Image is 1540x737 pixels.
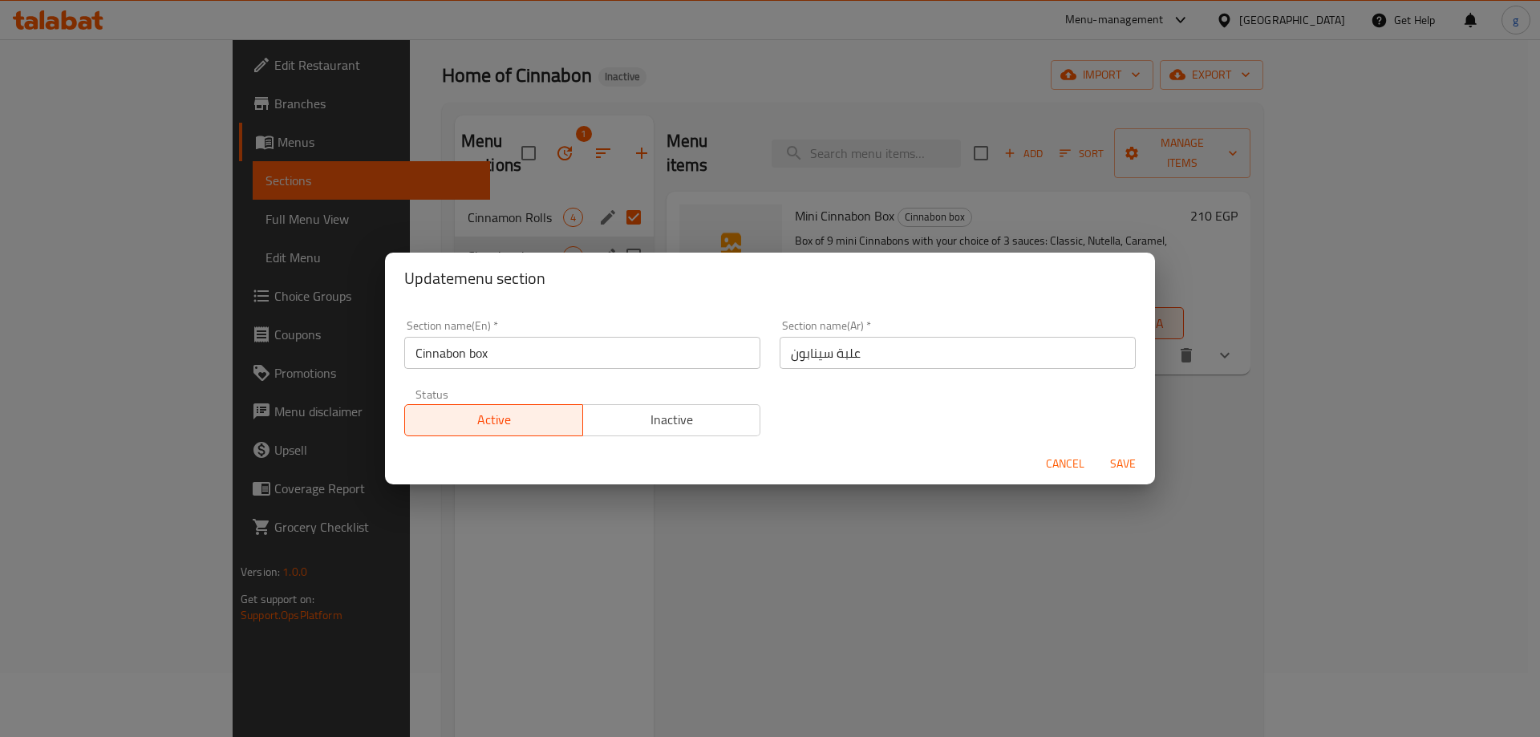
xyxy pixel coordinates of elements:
span: Save [1104,454,1142,474]
input: Please enter section name(en) [404,337,760,369]
button: Save [1097,449,1149,479]
h2: Update menu section [404,265,1136,291]
button: Cancel [1039,449,1091,479]
span: Active [411,408,577,431]
button: Active [404,404,583,436]
span: Inactive [590,408,755,431]
span: Cancel [1046,454,1084,474]
button: Inactive [582,404,761,436]
input: Please enter section name(ar) [780,337,1136,369]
